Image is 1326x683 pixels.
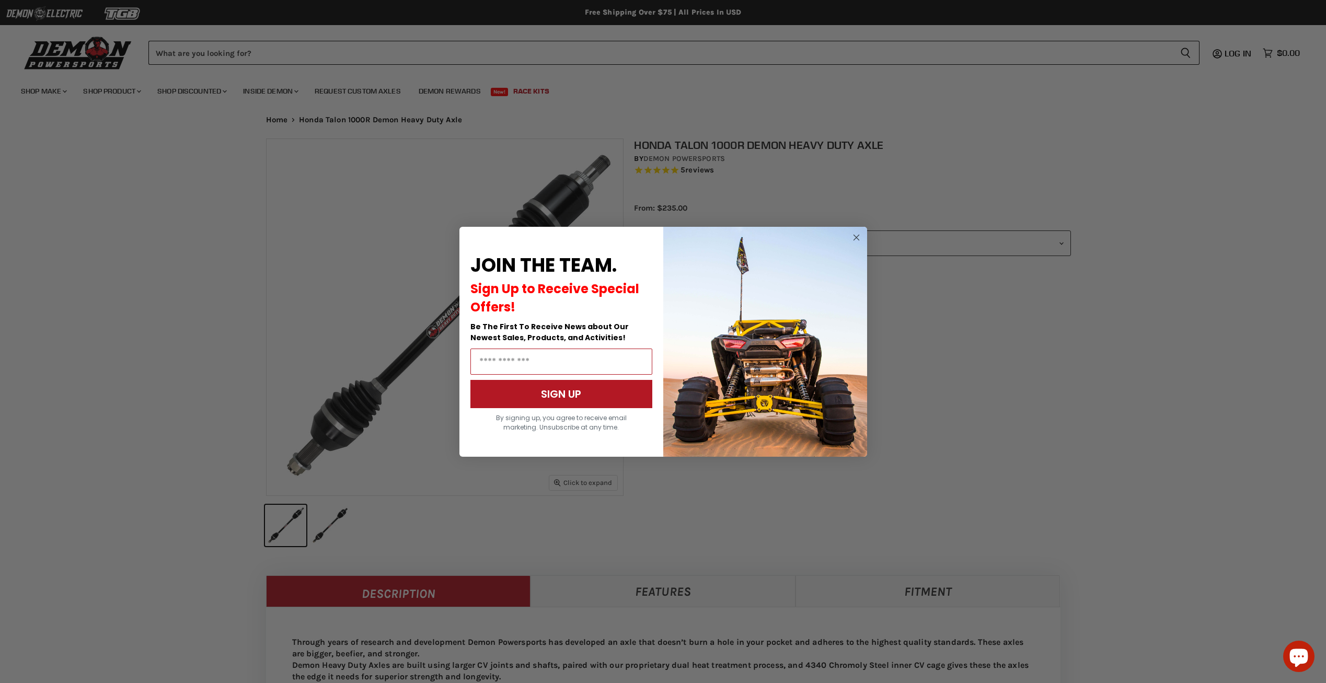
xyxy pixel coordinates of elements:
span: Sign Up to Receive Special Offers! [470,280,639,316]
input: Email Address [470,349,652,375]
inbox-online-store-chat: Shopify online store chat [1280,641,1318,675]
span: By signing up, you agree to receive email marketing. Unsubscribe at any time. [496,413,627,432]
button: SIGN UP [470,380,652,408]
span: Be The First To Receive News about Our Newest Sales, Products, and Activities! [470,321,629,343]
button: Close dialog [850,231,863,244]
span: JOIN THE TEAM. [470,252,617,279]
img: a9095488-b6e7-41ba-879d-588abfab540b.jpeg [663,227,867,457]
